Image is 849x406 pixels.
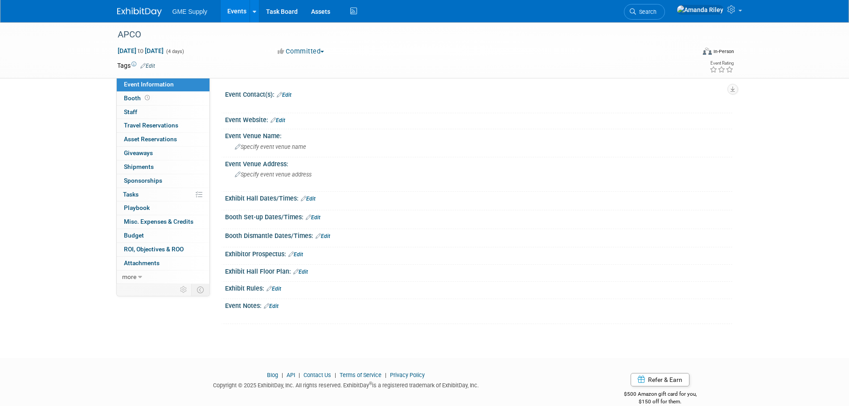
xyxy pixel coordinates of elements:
[225,157,732,168] div: Event Venue Address:
[235,171,312,178] span: Specify event venue address
[340,372,381,378] a: Terms of Service
[176,284,192,295] td: Personalize Event Tab Strip
[369,381,372,386] sup: ®
[124,232,144,239] span: Budget
[288,251,303,258] a: Edit
[267,372,278,378] a: Blog
[143,94,152,101] span: Booth not reserved yet
[165,49,184,54] span: (4 days)
[636,8,656,15] span: Search
[117,119,209,132] a: Travel Reservations
[710,61,734,66] div: Event Rating
[643,46,734,60] div: Event Format
[172,8,208,15] span: GME Supply
[301,196,316,202] a: Edit
[588,398,732,406] div: $150 off for them.
[124,204,150,211] span: Playbook
[117,201,209,215] a: Playbook
[117,92,209,105] a: Booth
[279,372,285,378] span: |
[117,106,209,119] a: Staff
[117,160,209,174] a: Shipments
[264,303,279,309] a: Edit
[225,247,732,259] div: Exhibitor Prospectus:
[225,88,732,99] div: Event Contact(s):
[124,149,153,156] span: Giveaways
[304,372,331,378] a: Contact Us
[117,133,209,146] a: Asset Reservations
[124,177,162,184] span: Sponsorships
[390,372,425,378] a: Privacy Policy
[225,113,732,125] div: Event Website:
[225,282,732,293] div: Exhibit Rules:
[225,129,732,140] div: Event Venue Name:
[225,299,732,311] div: Event Notes:
[296,372,302,378] span: |
[123,191,139,198] span: Tasks
[225,265,732,276] div: Exhibit Hall Floor Plan:
[117,379,575,390] div: Copyright © 2025 ExhibitDay, Inc. All rights reserved. ExhibitDay is a registered trademark of Ex...
[117,8,162,16] img: ExhibitDay
[275,47,328,56] button: Committed
[124,163,154,170] span: Shipments
[124,246,184,253] span: ROI, Objectives & ROO
[117,243,209,256] a: ROI, Objectives & ROO
[140,63,155,69] a: Edit
[124,218,193,225] span: Misc. Expenses & Credits
[117,147,209,160] a: Giveaways
[624,4,665,20] a: Search
[287,372,295,378] a: API
[191,284,209,295] td: Toggle Event Tabs
[588,385,732,405] div: $500 Amazon gift card for you,
[293,269,308,275] a: Edit
[117,271,209,284] a: more
[124,94,152,102] span: Booth
[117,61,155,70] td: Tags
[631,373,689,386] a: Refer & Earn
[122,273,136,280] span: more
[235,144,306,150] span: Specify event venue name
[677,5,724,15] img: Amanda Riley
[267,286,281,292] a: Edit
[117,174,209,188] a: Sponsorships
[383,372,389,378] span: |
[136,47,145,54] span: to
[271,117,285,123] a: Edit
[117,215,209,229] a: Misc. Expenses & Credits
[316,233,330,239] a: Edit
[124,108,137,115] span: Staff
[713,48,734,55] div: In-Person
[124,135,177,143] span: Asset Reservations
[117,47,164,55] span: [DATE] [DATE]
[117,229,209,242] a: Budget
[115,27,682,43] div: APCO
[225,210,732,222] div: Booth Set-up Dates/Times:
[332,372,338,378] span: |
[117,78,209,91] a: Event Information
[117,257,209,270] a: Attachments
[277,92,291,98] a: Edit
[124,81,174,88] span: Event Information
[703,48,712,55] img: Format-Inperson.png
[306,214,320,221] a: Edit
[225,229,732,241] div: Booth Dismantle Dates/Times:
[124,122,178,129] span: Travel Reservations
[225,192,732,203] div: Exhibit Hall Dates/Times:
[117,188,209,201] a: Tasks
[124,259,160,267] span: Attachments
